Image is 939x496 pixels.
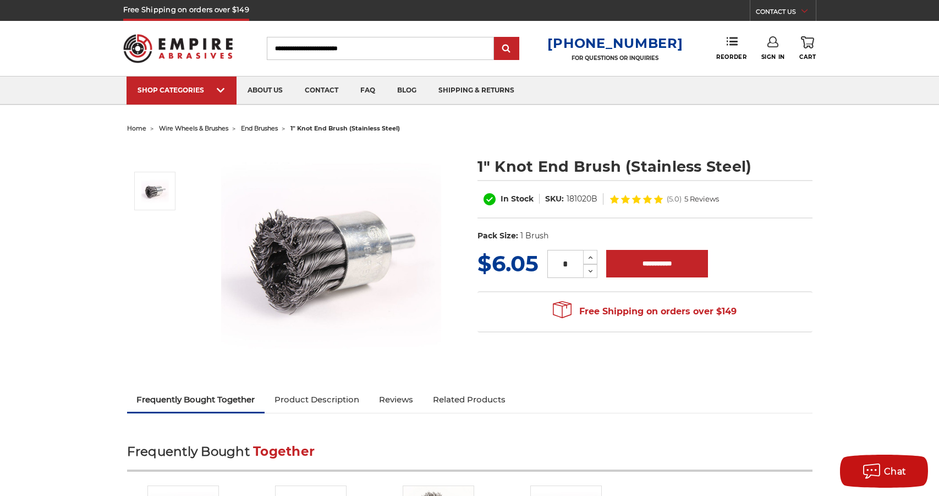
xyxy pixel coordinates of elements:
span: 5 Reviews [684,195,719,203]
a: CONTACT US [756,6,816,21]
a: Cart [799,36,816,61]
dt: SKU: [545,193,564,205]
img: Knotted End Brush [141,177,169,205]
span: 1" knot end brush (stainless steel) [290,124,400,132]
p: FOR QUESTIONS OR INQUIRIES [547,54,683,62]
span: $6.05 [477,250,539,277]
a: Frequently Bought Together [127,388,265,412]
dt: Pack Size: [477,230,518,242]
a: faq [349,77,386,105]
a: home [127,124,146,132]
span: Sign In [761,53,785,61]
button: Chat [840,455,928,488]
img: Empire Abrasives [123,27,233,70]
div: SHOP CATEGORIES [138,86,226,94]
span: Cart [799,53,816,61]
dd: 181020B [567,193,597,205]
input: Submit [496,38,518,60]
span: Frequently Bought [127,444,250,459]
a: Reviews [369,388,423,412]
a: [PHONE_NUMBER] [547,35,683,51]
span: Reorder [716,53,746,61]
dd: 1 Brush [520,230,548,242]
a: blog [386,77,427,105]
span: Together [253,444,315,459]
img: Knotted End Brush [221,144,441,364]
span: (5.0) [667,195,682,203]
span: Chat [884,466,907,477]
a: end brushes [241,124,278,132]
a: contact [294,77,349,105]
a: about us [237,77,294,105]
a: wire wheels & brushes [159,124,228,132]
a: Related Products [423,388,515,412]
a: Product Description [265,388,369,412]
span: Free Shipping on orders over $149 [553,301,737,323]
a: shipping & returns [427,77,525,105]
h1: 1" Knot End Brush (Stainless Steel) [477,156,812,177]
a: Reorder [716,36,746,60]
span: In Stock [501,194,534,204]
